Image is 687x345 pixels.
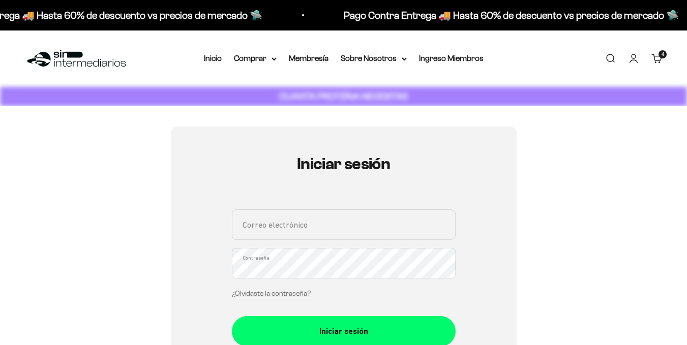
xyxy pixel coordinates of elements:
[341,52,407,65] summary: Sobre Nosotros
[204,54,222,62] a: Inicio
[289,54,328,62] a: Membresía
[232,290,311,297] a: ¿Olvidaste la contraseña?
[252,325,435,338] div: Iniciar sesión
[234,52,277,65] summary: Comprar
[341,7,676,23] p: Pago Contra Entrega 🚚 Hasta 60% de descuento vs precios de mercado 🛸
[232,155,456,173] h1: Iniciar sesión
[279,91,408,102] strong: CUANTA PROTEÍNA NECESITAS
[419,54,484,62] a: Ingreso Miembros
[662,52,664,57] span: 4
